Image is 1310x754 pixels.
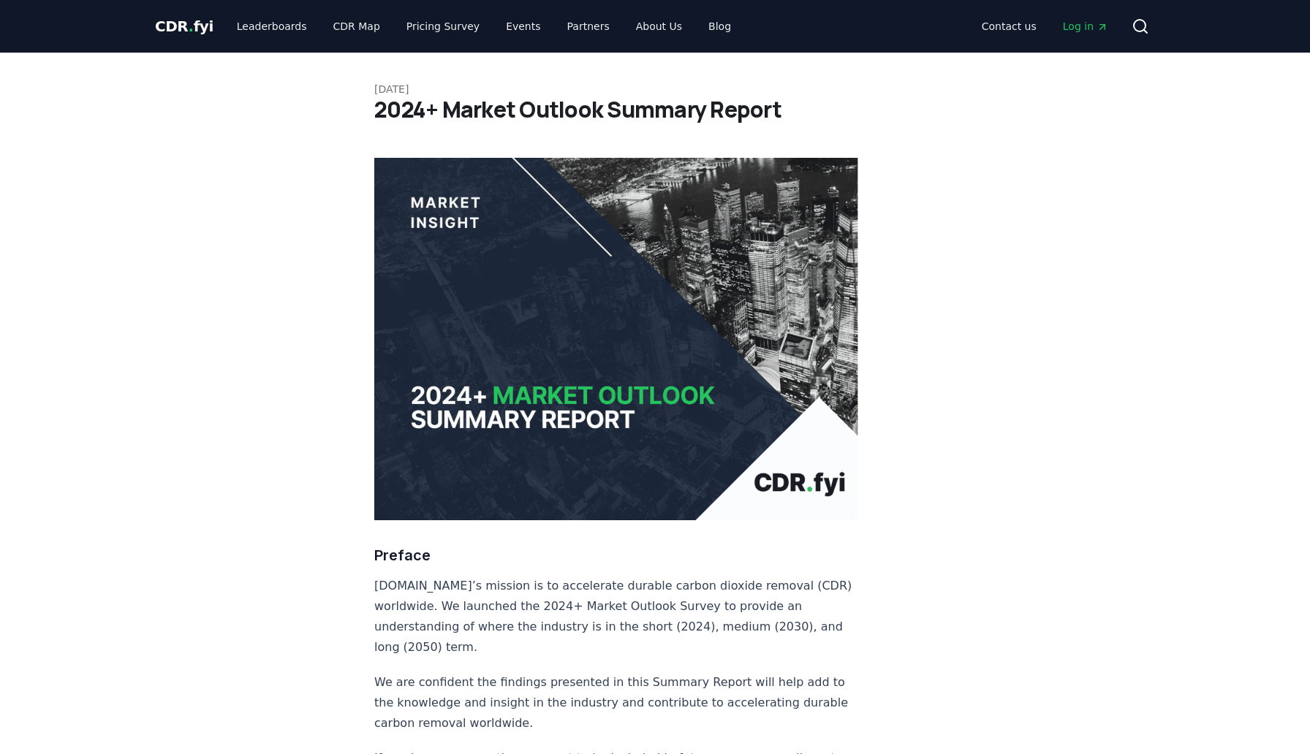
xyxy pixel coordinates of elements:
[970,13,1048,39] a: Contact us
[374,544,858,567] h3: Preface
[225,13,319,39] a: Leaderboards
[225,13,743,39] nav: Main
[322,13,392,39] a: CDR Map
[374,158,858,520] img: blog post image
[624,13,694,39] a: About Us
[374,576,858,658] p: [DOMAIN_NAME]’s mission is to accelerate durable carbon dioxide removal (CDR) worldwide. We launc...
[374,672,858,734] p: We are confident the findings presented in this Summary Report will help add to the knowledge and...
[374,82,936,96] p: [DATE]
[970,13,1120,39] nav: Main
[189,18,194,35] span: .
[556,13,621,39] a: Partners
[697,13,743,39] a: Blog
[1063,19,1108,34] span: Log in
[374,96,936,123] h1: 2024+ Market Outlook Summary Report
[1051,13,1120,39] a: Log in
[395,13,491,39] a: Pricing Survey
[494,13,552,39] a: Events
[155,16,213,37] a: CDR.fyi
[155,18,213,35] span: CDR fyi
